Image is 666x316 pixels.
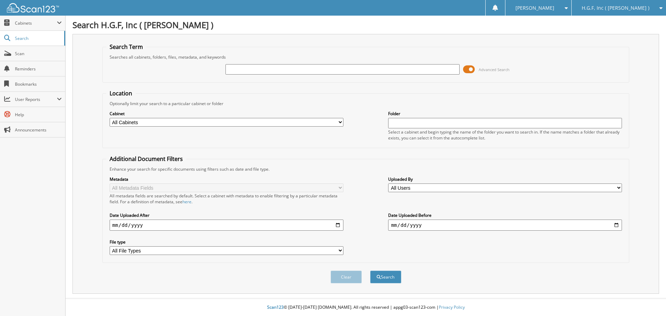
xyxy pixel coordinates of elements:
h1: Search H.G.F, Inc ( [PERSON_NAME] ) [72,19,659,31]
span: Cabinets [15,20,57,26]
label: File type [110,239,343,245]
span: H.G.F, Inc ( [PERSON_NAME] ) [582,6,649,10]
div: Select a cabinet and begin typing the name of the folder you want to search in. If the name match... [388,129,622,141]
img: scan123-logo-white.svg [7,3,59,12]
span: Advanced Search [479,67,510,72]
legend: Location [106,89,136,97]
span: Reminders [15,66,62,72]
a: here [182,199,191,205]
div: Enhance your search for specific documents using filters such as date and file type. [106,166,626,172]
button: Clear [331,271,362,283]
span: Scan [15,51,62,57]
legend: Additional Document Filters [106,155,186,163]
button: Search [370,271,401,283]
span: Announcements [15,127,62,133]
label: Cabinet [110,111,343,117]
div: Optionally limit your search to a particular cabinet or folder [106,101,626,106]
span: Scan123 [267,304,284,310]
label: Uploaded By [388,176,622,182]
span: Bookmarks [15,81,62,87]
legend: Search Term [106,43,146,51]
label: Folder [388,111,622,117]
input: start [110,220,343,231]
span: [PERSON_NAME] [515,6,554,10]
span: Search [15,35,61,41]
label: Metadata [110,176,343,182]
div: All metadata fields are searched by default. Select a cabinet with metadata to enable filtering b... [110,193,343,205]
input: end [388,220,622,231]
span: Help [15,112,62,118]
div: Searches all cabinets, folders, files, metadata, and keywords [106,54,626,60]
label: Date Uploaded Before [388,212,622,218]
div: © [DATE]-[DATE] [DOMAIN_NAME]. All rights reserved | appg03-scan123-com | [66,299,666,316]
span: User Reports [15,96,57,102]
label: Date Uploaded After [110,212,343,218]
a: Privacy Policy [439,304,465,310]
